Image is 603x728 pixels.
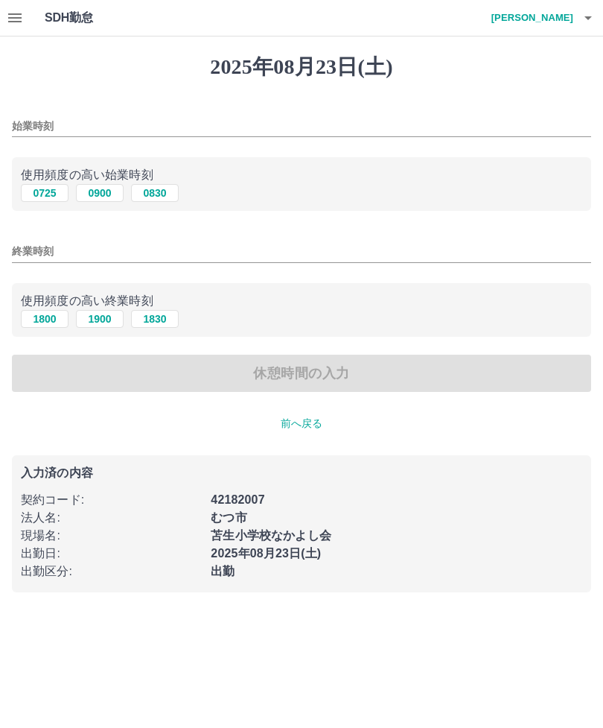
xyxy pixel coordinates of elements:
b: 42182007 [211,493,264,506]
button: 1900 [76,310,124,328]
h1: 2025年08月23日(土) [12,54,591,80]
p: 使用頻度の高い終業時刻 [21,292,582,310]
button: 1830 [131,310,179,328]
p: 入力済の内容 [21,467,582,479]
button: 0725 [21,184,68,202]
p: 法人名 : [21,509,202,527]
b: 苫生小学校なかよし会 [211,529,331,542]
p: 現場名 : [21,527,202,545]
p: 出勤日 : [21,545,202,563]
p: 出勤区分 : [21,563,202,580]
button: 1800 [21,310,68,328]
p: 契約コード : [21,491,202,509]
p: 使用頻度の高い始業時刻 [21,166,582,184]
b: むつ市 [211,511,246,524]
button: 0900 [76,184,124,202]
button: 0830 [131,184,179,202]
b: 出勤 [211,565,234,577]
p: 前へ戻る [12,416,591,431]
b: 2025年08月23日(土) [211,547,321,560]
